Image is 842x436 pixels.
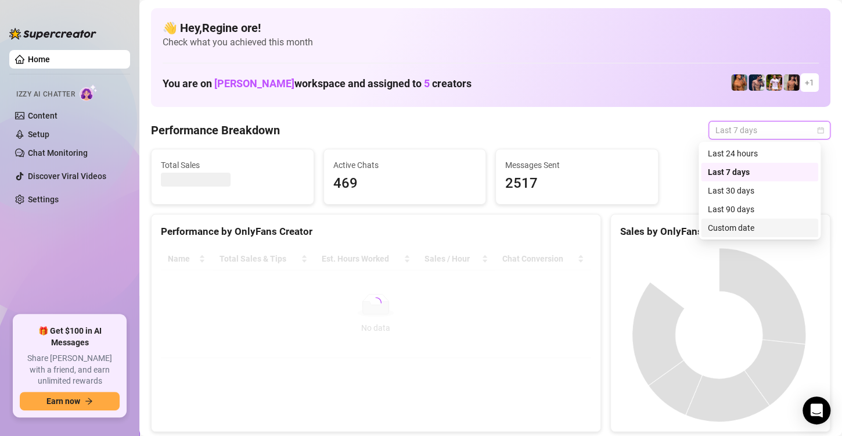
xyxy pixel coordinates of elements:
span: arrow-right [85,397,93,405]
span: Earn now [46,396,80,406]
span: 🎁 Get $100 in AI Messages [20,326,120,348]
img: Axel [749,74,765,91]
span: loading [369,296,383,310]
h4: 👋 Hey, Regine ore ! [163,20,819,36]
div: Performance by OnlyFans Creator [161,224,591,240]
h4: Performance Breakdown [151,122,280,138]
img: JG [731,74,747,91]
img: Zach [783,74,800,91]
div: Last 24 hours [701,144,818,163]
a: Chat Monitoring [28,148,88,158]
div: Last 24 hours [708,147,811,160]
div: Last 30 days [701,181,818,200]
a: Discover Viral Videos [28,171,106,181]
a: Home [28,55,50,64]
div: Custom date [701,219,818,237]
span: Last 7 days [715,121,823,139]
a: Content [28,111,57,120]
span: Active Chats [333,159,477,171]
span: Izzy AI Chatter [16,89,75,100]
span: 2517 [505,173,649,195]
span: 469 [333,173,477,195]
span: Messages Sent [505,159,649,171]
span: Share [PERSON_NAME] with a friend, and earn unlimited rewards [20,353,120,387]
div: Open Intercom Messenger [803,396,830,424]
span: Check what you achieved this month [163,36,819,49]
div: Last 90 days [701,200,818,219]
span: + 1 [805,76,814,89]
button: Earn nowarrow-right [20,392,120,410]
a: Setup [28,130,49,139]
div: Last 90 days [708,203,811,216]
div: Sales by OnlyFans Creator [620,224,821,240]
img: Hector [766,74,782,91]
div: Last 7 days [708,166,811,178]
div: Custom date [708,221,811,234]
h1: You are on workspace and assigned to creators [163,77,472,90]
span: 5 [424,77,430,90]
span: Total Sales [161,159,304,171]
img: AI Chatter [80,84,98,101]
img: logo-BBDzfeDw.svg [9,28,96,40]
a: Settings [28,195,59,204]
div: Last 7 days [701,163,818,181]
div: Last 30 days [708,184,811,197]
span: calendar [817,127,824,134]
span: [PERSON_NAME] [214,77,294,90]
